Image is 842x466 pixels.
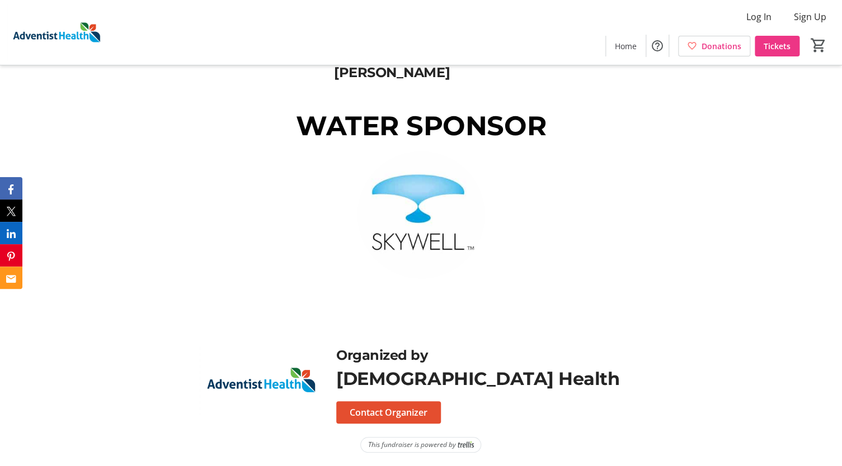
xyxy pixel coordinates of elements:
span: Home [615,40,637,52]
img: Adventist Health logo [199,345,323,415]
a: Tickets [755,36,799,56]
span: Log In [746,10,772,23]
img: Adventist Health's Logo [7,4,106,60]
img: Trellis Logo [458,441,474,449]
span: Tickets [764,40,791,52]
button: Contact Organizer [336,401,441,424]
span: This fundraiser is powered by [368,440,455,450]
div: [DEMOGRAPHIC_DATA] Health [336,365,642,392]
button: Log In [737,8,780,26]
button: Sign Up [785,8,835,26]
a: Donations [678,36,750,56]
span: Donations [702,40,741,52]
img: logo [358,151,484,278]
span: Sign Up [794,10,826,23]
span: WATER SPONSOR [296,110,546,142]
button: Cart [808,35,829,55]
a: Home [606,36,646,56]
span: Contact Organizer [350,406,427,419]
button: Help [646,35,669,57]
div: Organized by [336,345,642,365]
